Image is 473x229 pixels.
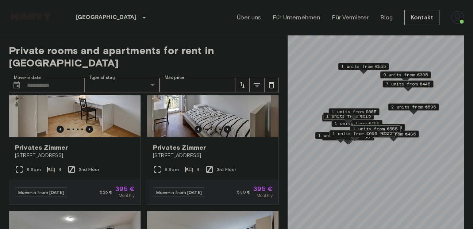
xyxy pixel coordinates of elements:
span: 4 [58,166,61,173]
button: tune [235,78,250,92]
button: Choose date [9,78,24,92]
div: Map marker [322,114,373,126]
div: Map marker [328,108,380,119]
span: 2 units from €435 [371,131,416,137]
div: Map marker [382,80,434,92]
span: Move-in from [DATE] [156,190,202,195]
span: Monthly [119,192,135,199]
button: Previous image [195,126,202,133]
span: 1 units from €555 [341,63,386,70]
span: 2nd Floor [79,166,99,173]
div: Map marker [329,130,380,141]
span: 395 € [115,186,135,192]
span: 3rd Floor [217,166,236,173]
span: 8 Sqm [27,166,41,173]
span: Private rooms and apartments for rent in [GEOGRAPHIC_DATA] [9,44,279,69]
div: Map marker [315,132,366,143]
a: Für Unternehmen [273,13,320,22]
a: Marketing picture of unit DE-09-019-03MPrevious imagePrevious imagePrivates Zimmer[STREET_ADDRESS... [147,49,279,205]
label: Max price [165,75,184,81]
div: Map marker [354,124,405,135]
span: Move-in from [DATE] [18,190,64,195]
span: 2 units from €595 [391,104,436,110]
span: Privates Zimmer [15,143,68,152]
img: Habyt [9,13,53,20]
span: 395 € [253,186,273,192]
span: 1 units from €605 [332,108,376,115]
span: 1 units from €665 [318,132,363,139]
span: 525 € [100,189,112,195]
div: Map marker [323,112,374,124]
span: 9 units from €395 [383,72,428,78]
img: avatar [451,11,464,24]
label: Move-in date [14,75,41,81]
button: Previous image [57,126,64,133]
span: 1 units from €460 [357,124,402,131]
div: Map marker [380,71,431,83]
a: Marketing picture of unit DE-09-022-02MPrevious imagePrevious imagePrivates Zimmer[STREET_ADDRESS... [9,49,141,205]
span: Privates Zimmer [153,143,206,152]
button: tune [250,78,264,92]
label: Type of stay [89,75,115,81]
div: Map marker [350,125,401,137]
div: Map marker [344,130,395,141]
div: Map marker [331,120,382,131]
p: [GEOGRAPHIC_DATA] [76,13,137,22]
span: 1 units from €455 [335,120,379,127]
a: Kontakt [404,10,439,25]
span: [STREET_ADDRESS] [15,152,135,159]
a: Über uns [237,13,261,22]
div: Map marker [338,63,389,74]
span: 9 Sqm [165,166,179,173]
button: tune [264,78,279,92]
span: 1 units from €695 [332,130,377,137]
div: Map marker [388,103,439,115]
button: Previous image [224,126,231,133]
span: Monthly [257,192,273,199]
span: [STREET_ADDRESS] [153,152,273,159]
a: Mapbox logo [290,219,322,227]
span: 530 € [237,189,250,195]
span: 1 units from €515 [326,113,371,119]
span: 4 [196,166,199,173]
span: 7 units from €445 [386,81,430,87]
a: Für Vermieter [332,13,369,22]
a: Blog [380,13,393,22]
span: 1 units from €555 [353,126,397,132]
button: Previous image [86,126,93,133]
